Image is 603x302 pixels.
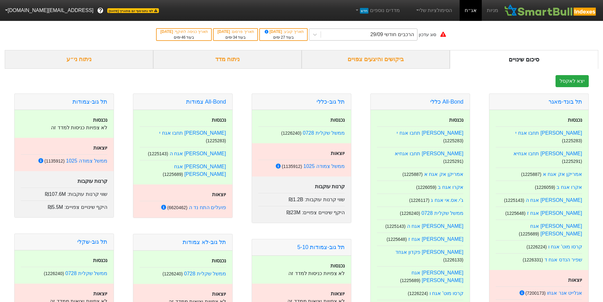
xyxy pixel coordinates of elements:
[153,50,302,69] div: ניתוח מדד
[330,117,345,123] strong: נכנסות
[408,291,428,296] small: ( 1226224 )
[535,185,555,190] small: ( 1226059 )
[548,244,582,249] a: קרסו מוט' אגח ו
[174,164,226,177] a: [PERSON_NAME] אגח [PERSON_NAME]
[430,291,463,296] a: קרסו מוט' אגח ו
[281,131,301,136] small: ( 1226240 )
[568,117,582,123] strong: נכנסות
[523,257,543,262] small: ( 1226331 )
[183,239,226,245] a: תל גוב-לא צמודות
[163,172,183,177] small: ( 1225689 )
[289,197,303,202] span: ₪1.2B
[431,197,463,203] a: ג'י.אס.אי אגח ג
[303,130,345,136] a: ממשל שקלית 0728
[412,4,455,17] a: הסימולציות שלי
[72,99,107,105] a: תל גוב-צמודות
[526,197,582,203] a: [PERSON_NAME] אגח ה
[162,271,183,276] small: ( 1226240 )
[562,159,582,164] small: ( 1225291 )
[530,223,582,236] a: [PERSON_NAME] אגח [PERSON_NAME]
[513,151,582,156] a: [PERSON_NAME] תחבו אגחיא
[409,198,430,203] small: ( 1226117 )
[547,290,582,296] a: אנלייט אנר אגחו
[217,35,254,40] div: בעוד ימים
[184,271,226,276] a: ממשל שקלית 0728
[304,164,345,169] a: ממשל צמודה 1025
[212,192,226,197] strong: יוצאות
[107,8,159,13] span: לפי נתוני סוף יום מתאריך [DATE]
[352,4,402,17] a: מדדים נוספיםחדש
[515,130,582,136] a: [PERSON_NAME] תחבו אגח י
[449,117,463,123] strong: נכנסות
[93,117,107,123] strong: נכנסות
[189,205,226,210] a: פועלים התח נד ה
[212,117,226,123] strong: נכנסות
[66,271,107,276] a: ממשל שקלית 0728
[167,205,187,210] small: ( 6620462 )
[281,35,285,40] span: 27
[258,193,345,203] div: שווי קרנות עוקבות :
[93,145,107,151] strong: יוצאות
[526,244,547,249] small: ( 1226224 )
[78,178,107,184] strong: קרנות עוקבות
[217,29,254,35] div: תאריך פרסום :
[443,159,463,164] small: ( 1225291 )
[302,50,450,69] div: ביקושים והיצעים צפויים
[331,291,345,296] strong: יוצאות
[21,188,107,198] div: שווי קרנות עוקבות :
[159,130,226,136] a: [PERSON_NAME] תחבו אגח י
[504,198,524,203] small: ( 1225143 )
[386,237,407,242] small: ( 1225648 )
[360,8,368,14] span: חדש
[544,257,582,262] a: שפיר הנדס אגח ד
[233,35,237,40] span: 34
[212,258,226,263] strong: נכנסות
[45,191,66,197] span: ₪107.6M
[408,236,464,242] a: [PERSON_NAME] אגח ז
[21,201,107,211] div: היקף שינויים צפויים :
[148,151,168,156] small: ( 1225143 )
[5,50,153,69] div: ניתוח ני״ע
[217,29,231,34] span: [DATE]
[419,31,436,38] div: סוג עדכון
[370,31,414,38] div: הרכבים חודשי 29/09
[212,291,226,297] strong: יוצאות
[549,99,582,105] a: תל בונד-מאגר
[48,204,63,210] span: ₪5.5M
[93,258,107,263] strong: נכנסות
[263,29,304,35] div: תאריך קובע :
[416,185,437,190] small: ( 1226059 )
[99,6,102,15] span: ?
[400,278,420,283] small: ( 1225689 )
[258,270,345,277] p: לא צפויות כניסות למדד זה
[543,171,582,177] a: אמריקן אק אגח א
[443,257,463,262] small: ( 1226133 )
[66,158,107,164] a: ממשל צמודה 1025
[160,29,174,34] span: [DATE]
[258,206,345,216] div: היקף שינויים צפויים :
[385,224,405,229] small: ( 1225143 )
[568,277,582,283] strong: יוצאות
[263,35,304,40] div: בעוד ימים
[438,184,463,190] a: אקרו אגח ב
[407,223,464,229] a: [PERSON_NAME] אגח ה
[181,35,185,40] span: 46
[264,29,283,34] span: [DATE]
[519,231,539,236] small: ( 1225689 )
[170,151,226,156] a: [PERSON_NAME] אגח ה
[411,270,463,283] a: [PERSON_NAME] אגח [PERSON_NAME]
[443,138,463,143] small: ( 1225283 )
[282,164,302,169] small: ( 1135912 )
[505,211,525,216] small: ( 1225648 )
[77,239,107,245] a: תל גוב-שקלי
[160,35,208,40] div: בעוד ימים
[297,244,345,250] a: תל גוב-צמודות 5-10
[44,158,65,164] small: ( 1135912 )
[317,99,345,105] a: תל גוב-כללי
[450,50,598,69] div: סיכום שינויים
[315,184,345,189] strong: קרנות עוקבות
[397,130,463,136] a: [PERSON_NAME] תחבו אגח י
[330,263,345,268] strong: נכנסות
[206,138,226,143] small: ( 1225283 )
[331,151,345,156] strong: יוצאות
